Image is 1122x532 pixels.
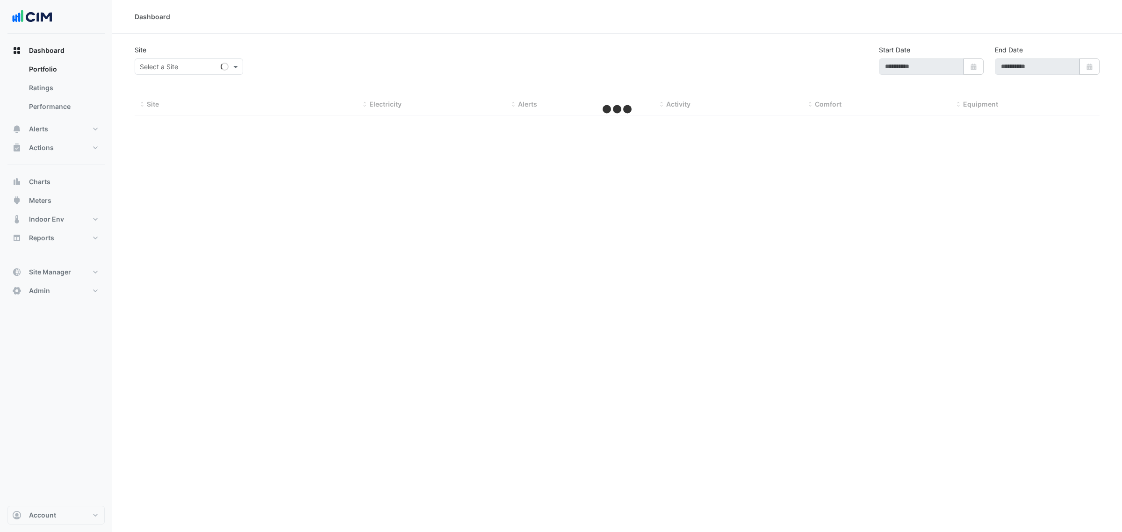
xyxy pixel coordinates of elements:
button: Dashboard [7,41,105,60]
span: Site Manager [29,267,71,277]
span: Activity [666,100,690,108]
button: Site Manager [7,263,105,281]
span: Indoor Env [29,215,64,224]
span: Dashboard [29,46,65,55]
app-icon: Indoor Env [12,215,22,224]
span: Equipment [963,100,998,108]
app-icon: Meters [12,196,22,205]
div: Dashboard [135,12,170,22]
a: Ratings [22,79,105,97]
span: Admin [29,286,50,295]
button: Reports [7,229,105,247]
label: Site [135,45,146,55]
span: Alerts [29,124,48,134]
app-icon: Charts [12,177,22,187]
span: Site [147,100,159,108]
button: Alerts [7,120,105,138]
span: Account [29,510,56,520]
app-icon: Site Manager [12,267,22,277]
span: Meters [29,196,51,205]
span: Electricity [369,100,402,108]
img: Company Logo [11,7,53,26]
button: Charts [7,173,105,191]
app-icon: Actions [12,143,22,152]
app-icon: Admin [12,286,22,295]
a: Portfolio [22,60,105,79]
app-icon: Reports [12,233,22,243]
button: Account [7,506,105,525]
label: End Date [995,45,1023,55]
app-icon: Alerts [12,124,22,134]
div: Dashboard [7,60,105,120]
button: Actions [7,138,105,157]
span: Reports [29,233,54,243]
span: Alerts [518,100,537,108]
span: Comfort [815,100,841,108]
a: Performance [22,97,105,116]
button: Admin [7,281,105,300]
app-icon: Dashboard [12,46,22,55]
span: Charts [29,177,50,187]
button: Indoor Env [7,210,105,229]
label: Start Date [879,45,910,55]
span: Actions [29,143,54,152]
button: Meters [7,191,105,210]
